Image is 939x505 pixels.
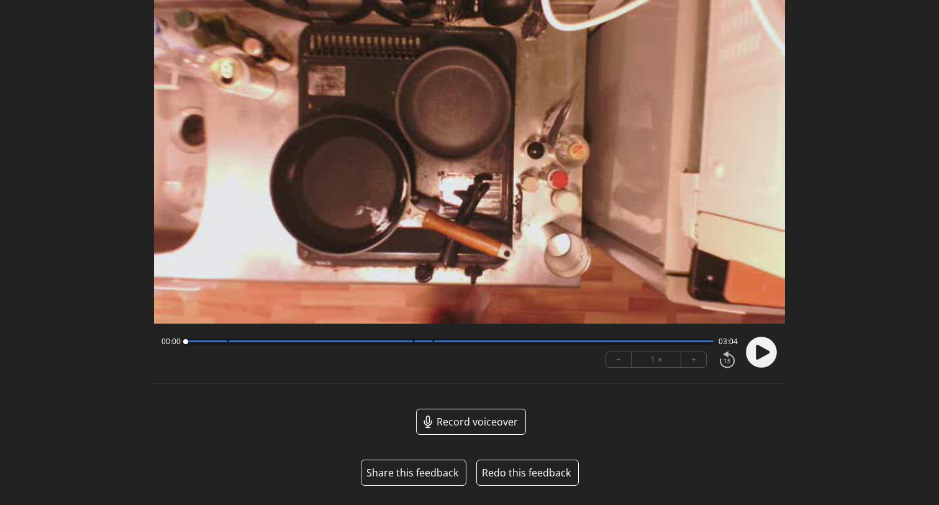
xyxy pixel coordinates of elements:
button: Redo this feedback [476,460,579,486]
span: Record voiceover [437,414,518,429]
span: 00:00 [161,337,181,347]
span: 03:04 [719,337,738,347]
div: 1 × [632,352,681,367]
button: + [681,352,706,367]
a: Record voiceover [416,409,526,435]
button: − [606,352,632,367]
button: Share this feedback [366,465,458,480]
